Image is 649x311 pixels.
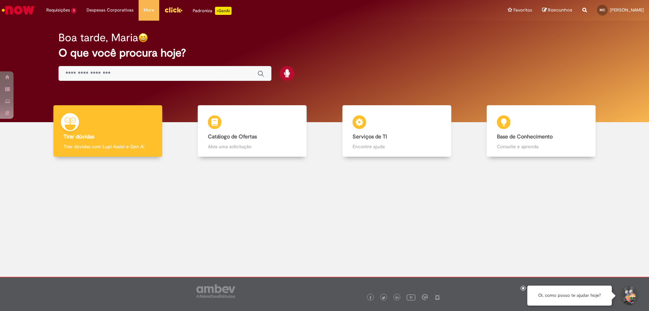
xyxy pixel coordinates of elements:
img: happy-face.png [138,33,148,43]
img: logo_footer_facebook.png [369,296,372,299]
a: Rascunhos [542,7,572,14]
span: Favoritos [513,7,532,14]
div: Oi, como posso te ajudar hoje? [527,286,612,306]
span: [PERSON_NAME] [610,7,644,13]
a: Catálogo de Ofertas Abra uma solicitação [180,105,325,157]
p: +GenAi [215,7,232,15]
span: 1 [71,8,76,14]
a: Tirar dúvidas Tirar dúvidas com Lupi Assist e Gen Ai [35,105,180,157]
button: Iniciar Conversa de Suporte [619,286,639,306]
span: MC [600,8,605,12]
span: Rascunhos [548,7,572,13]
img: logo_footer_youtube.png [407,293,415,302]
b: Catálogo de Ofertas [208,133,257,140]
h2: Boa tarde, Maria [58,32,138,44]
img: logo_footer_twitter.png [382,296,385,299]
a: Serviços de TI Encontre ajuda [324,105,469,157]
img: logo_footer_ambev_rotulo_gray.png [196,284,235,298]
span: Requisições [46,7,70,14]
img: logo_footer_workplace.png [422,294,428,300]
span: Despesas Corporativas [87,7,134,14]
img: click_logo_yellow_360x200.png [164,5,183,15]
span: More [144,7,154,14]
b: Serviços de TI [353,133,387,140]
img: logo_footer_naosei.png [434,294,440,300]
p: Tirar dúvidas com Lupi Assist e Gen Ai [64,143,152,150]
h2: O que você procura hoje? [58,47,591,59]
b: Base de Conhecimento [497,133,553,140]
img: ServiceNow [1,3,35,17]
a: Base de Conhecimento Consulte e aprenda [469,105,614,157]
p: Consulte e aprenda [497,143,585,150]
img: logo_footer_linkedin.png [395,296,399,300]
p: Encontre ajuda [353,143,441,150]
b: Tirar dúvidas [64,133,94,140]
p: Abra uma solicitação [208,143,296,150]
div: Padroniza [193,7,232,15]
